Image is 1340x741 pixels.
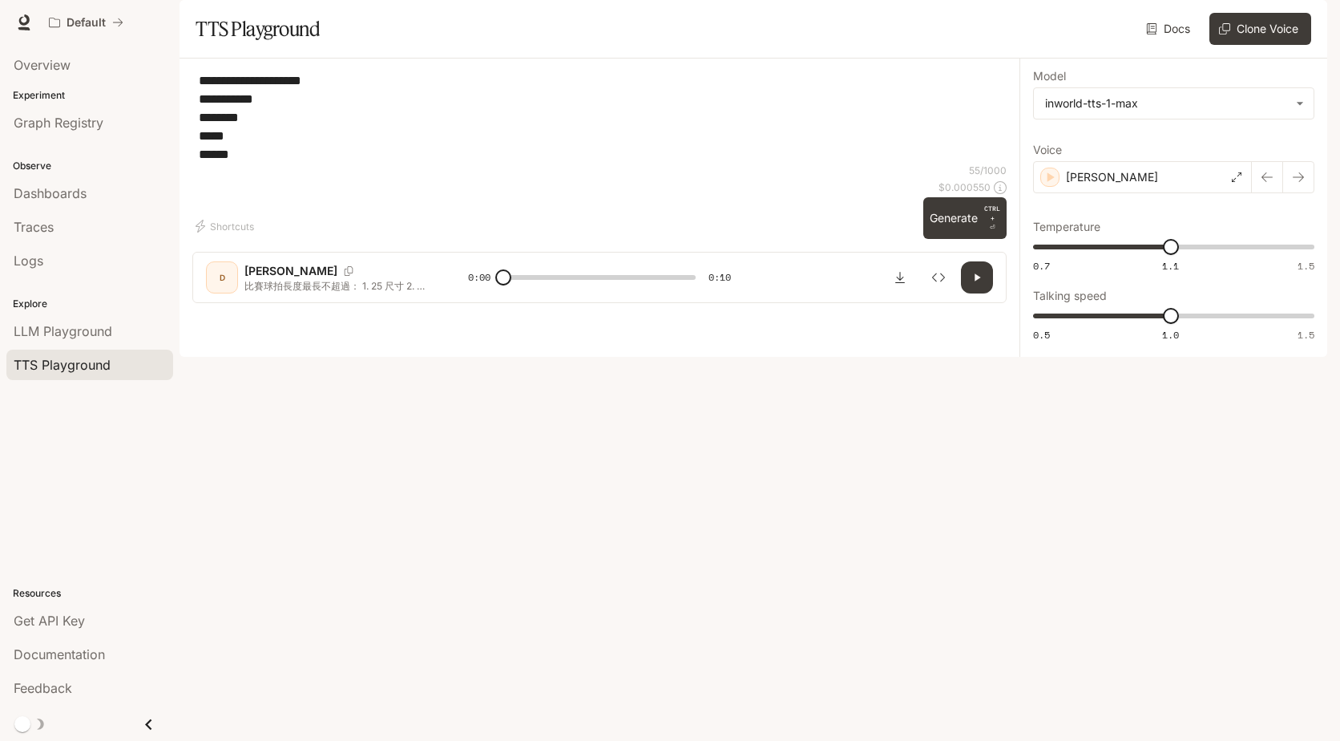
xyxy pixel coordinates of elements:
p: Voice [1033,144,1062,156]
span: 1.5 [1298,328,1314,342]
button: Download audio [884,261,916,294]
button: Clone Voice [1209,13,1311,45]
div: inworld-tts-1-max [1045,95,1288,111]
span: 1.1 [1162,259,1179,273]
span: 1.5 [1298,259,1314,273]
button: All workspaces [42,6,131,38]
p: $ 0.000550 [938,180,991,194]
p: Talking speed [1033,290,1107,302]
div: D [209,265,235,290]
p: [PERSON_NAME] [1066,169,1158,185]
span: 0:10 [708,269,731,285]
p: 比賽球拍長度最長不超過： 1. 25 尺寸 2. 27 尺寸 3. 29 尺寸 4. 31 尺寸 [244,279,430,293]
h1: TTS Playground [196,13,320,45]
p: 55 / 1000 [969,164,1007,177]
button: Inspect [922,261,955,294]
span: 0.5 [1033,328,1050,342]
span: 1.0 [1162,328,1179,342]
span: 0:00 [468,269,490,285]
p: CTRL + [984,204,1000,223]
p: [PERSON_NAME] [244,263,337,279]
button: GenerateCTRL +⏎ [923,197,1007,239]
a: Docs [1143,13,1197,45]
p: Model [1033,71,1066,82]
button: Shortcuts [192,213,260,239]
p: Temperature [1033,221,1100,233]
p: ⏎ [984,204,1000,233]
p: Default [67,16,106,30]
span: 0.7 [1033,259,1050,273]
div: inworld-tts-1-max [1034,88,1314,119]
button: Copy Voice ID [337,266,360,276]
